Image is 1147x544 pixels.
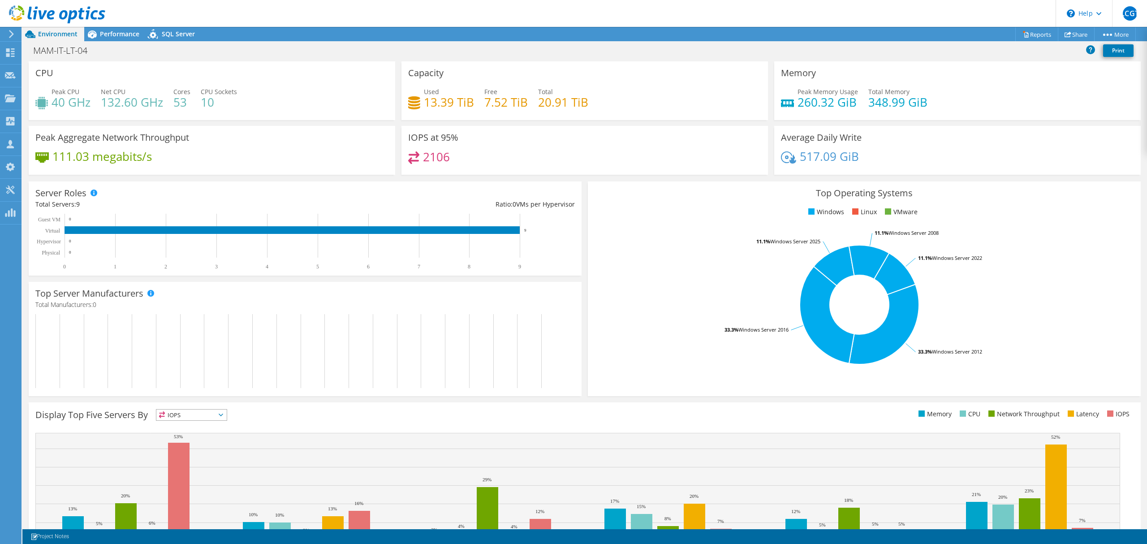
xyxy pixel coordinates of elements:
li: Windows [806,207,844,217]
span: 0 [93,300,96,309]
h4: 13.39 TiB [424,97,474,107]
text: 5% [898,521,905,527]
li: VMware [883,207,918,217]
text: 5% [819,522,826,527]
text: 29% [483,477,492,482]
h3: CPU [35,68,53,78]
text: 4 [266,263,268,270]
text: 0 [69,239,71,243]
text: 1 [114,263,116,270]
text: 10% [249,512,258,517]
span: Total Memory [868,87,910,96]
text: 7% [717,518,724,524]
h4: 20.91 TiB [538,97,588,107]
text: 3 [215,263,218,270]
li: Memory [916,409,952,419]
h4: 111.03 megabits/s [52,151,152,161]
text: 4% [458,523,465,529]
tspan: 11.1% [756,238,770,245]
text: 9 [518,263,521,270]
li: CPU [957,409,980,419]
tspan: Windows Server 2008 [888,229,939,236]
h4: 348.99 GiB [868,97,927,107]
text: 20% [690,493,699,499]
text: 6% [149,520,155,526]
text: 5% [96,521,103,526]
text: 5% [872,521,879,527]
span: Cores [173,87,190,96]
text: 17% [610,498,619,504]
svg: \n [1067,9,1075,17]
h3: IOPS at 95% [408,133,458,142]
text: 7% [1079,518,1086,523]
div: Ratio: VMs per Hypervisor [305,199,575,209]
text: 5 [316,263,319,270]
span: CPU Sockets [201,87,237,96]
text: 2% [431,527,438,532]
text: 8% [664,516,671,521]
span: SQL Server [162,30,195,38]
span: Peak CPU [52,87,79,96]
span: LCGT [1123,6,1137,21]
h3: Top Operating Systems [595,188,1134,198]
text: 2 [164,263,167,270]
a: More [1094,27,1136,41]
tspan: 33.3% [724,326,738,333]
span: Used [424,87,439,96]
tspan: Windows Server 2022 [932,255,982,261]
h4: 260.32 GiB [798,97,858,107]
text: 9 [524,228,526,233]
text: 7 [418,263,420,270]
text: 0 [69,250,71,255]
li: Latency [1065,409,1099,419]
text: 8 [468,263,470,270]
a: Reports [1015,27,1058,41]
text: 21% [972,492,981,497]
text: 0 [69,217,71,221]
tspan: Windows Server 2025 [770,238,820,245]
text: Physical [42,250,60,256]
text: Hypervisor [37,238,61,245]
tspan: 11.1% [875,229,888,236]
tspan: Windows Server 2012 [932,348,982,355]
a: Share [1058,27,1095,41]
li: Network Throughput [986,409,1060,419]
span: 9 [76,200,80,208]
h1: MAM-IT-LT-04 [29,46,101,56]
h4: 132.60 GHz [101,97,163,107]
h3: Peak Aggregate Network Throughput [35,133,189,142]
a: Project Notes [24,531,75,542]
text: 15% [637,504,646,509]
h4: 40 GHz [52,97,91,107]
text: Virtual [45,228,60,234]
text: 4% [511,524,517,529]
text: 20% [998,494,1007,500]
span: Net CPU [101,87,125,96]
span: 0 [513,200,516,208]
text: 2% [303,527,310,533]
span: IOPS [156,410,227,420]
text: 6 [367,263,370,270]
text: 52% [1051,434,1060,440]
span: Peak Memory Usage [798,87,858,96]
h3: Capacity [408,68,444,78]
h4: 10 [201,97,237,107]
text: Guest VM [38,216,60,223]
text: 10% [275,512,284,518]
h4: Total Manufacturers: [35,300,575,310]
text: 13% [68,506,77,511]
span: Total [538,87,553,96]
h3: Average Daily Write [781,133,862,142]
text: 12% [791,509,800,514]
h4: 7.52 TiB [484,97,528,107]
text: 13% [328,506,337,511]
span: Free [484,87,497,96]
h3: Server Roles [35,188,86,198]
h4: 517.09 GiB [800,151,859,161]
text: 53% [174,434,183,439]
h4: 53 [173,97,190,107]
text: 12% [535,509,544,514]
text: 18% [844,497,853,503]
text: 0 [63,263,66,270]
li: Linux [850,207,877,217]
